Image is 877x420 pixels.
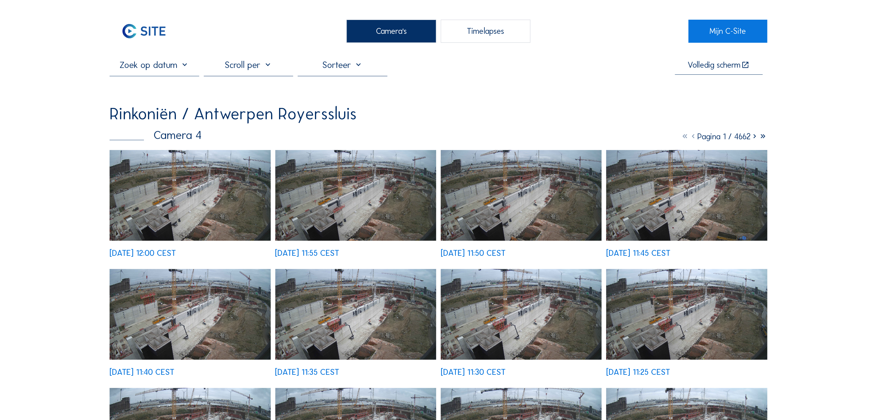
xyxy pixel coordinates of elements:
div: [DATE] 11:25 CEST [606,368,670,376]
span: Pagina 1 / 4662 [698,132,751,141]
img: image_53817820 [110,269,271,360]
div: Camera 4 [110,129,202,141]
div: [DATE] 11:40 CEST [110,368,174,376]
div: Volledig scherm [688,61,741,69]
input: Zoek op datum 󰅀 [110,59,199,70]
img: C-SITE Logo [110,20,178,43]
div: [DATE] 11:35 CEST [275,368,340,376]
img: image_53818060 [441,150,602,241]
div: Rinkoniën / Antwerpen Royerssluis [110,105,357,122]
img: image_53818381 [110,150,271,241]
img: image_53817403 [606,269,767,360]
a: C-SITE Logo [110,20,188,43]
div: [DATE] 11:55 CEST [275,249,340,257]
div: Camera's [347,20,436,43]
div: [DATE] 11:30 CEST [441,368,506,376]
a: Mijn C-Site [689,20,767,43]
div: Timelapses [441,20,530,43]
img: image_53818227 [275,150,437,241]
img: image_53817494 [441,269,602,360]
img: image_53817665 [275,269,437,360]
div: [DATE] 11:50 CEST [441,249,506,257]
img: image_53817970 [606,150,767,241]
div: [DATE] 11:45 CEST [606,249,670,257]
div: [DATE] 12:00 CEST [110,249,176,257]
